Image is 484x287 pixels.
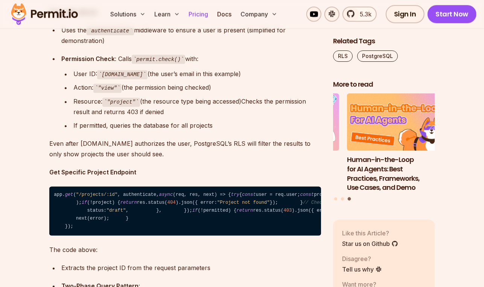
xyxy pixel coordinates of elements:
img: Permit logo [8,2,81,27]
span: 403 [283,208,292,214]
span: "draft" [107,208,126,214]
li: 3 of 3 [347,93,449,192]
strong: Permission Check [61,55,115,63]
p: The code above: [49,245,321,255]
span: try [231,192,239,198]
button: Learn [152,7,183,22]
code: "view" [93,84,122,93]
div: Extracts the project ID from the request parameters [61,263,321,273]
span: 5.3k [355,10,371,19]
a: Start Now [428,5,477,23]
span: async [159,192,173,198]
a: PostgreSQL [357,50,398,61]
div: User ID: (the user’s email in this example) [73,69,321,80]
a: RLS [333,50,353,61]
button: Go to slide 1 [334,197,337,200]
p: Like this Article? [342,228,398,237]
h2: More to read [333,79,435,89]
span: return [120,200,137,206]
code: "project" [102,98,140,107]
span: if [192,208,198,214]
p: Even after [DOMAIN_NAME] authorizes the user, PostgreSQL’s RLS will filter the results to only sh... [49,139,321,160]
a: Pricing [186,7,212,22]
button: Company [238,7,280,22]
h2: Related Tags [333,36,435,46]
code: [DOMAIN_NAME] [97,70,148,79]
div: Resource: (the resource type being accessed)Checks the permission result and returns 403 if denied [73,96,321,118]
h3: Human-in-the-Loop for AI Agents: Best Practices, Frameworks, Use Cases, and Demo [347,155,449,192]
h3: Why JWTs Can’t Handle AI Agent Access [237,155,339,174]
div: If permitted, queries the database for all projects [73,121,321,131]
strong: Get Specific Project Endpoint [49,169,136,176]
img: Human-in-the-Loop for AI Agents: Best Practices, Frameworks, Use Cases, and Demo [347,93,449,151]
li: 2 of 3 [237,93,339,192]
code: authenticate [87,26,134,35]
span: const [242,192,256,198]
p: Disagree? [342,254,382,263]
code: permit.check() [132,55,185,64]
span: "Project not found" [217,200,270,206]
button: Solutions [108,7,149,22]
span: "/projects/:id" [76,192,117,198]
a: Tell us why [342,264,382,273]
a: Sign In [386,5,425,23]
span: return [236,208,253,214]
a: Human-in-the-Loop for AI Agents: Best Practices, Frameworks, Use Cases, and DemoHuman-in-the-Loop... [347,93,449,192]
div: Posts [333,93,435,202]
a: 5.3k [342,7,377,22]
img: Why JWTs Can’t Handle AI Agent Access [237,93,339,151]
span: get [65,192,73,198]
button: Go to slide 2 [341,197,344,200]
span: const [300,192,314,198]
div: Action: (the permission being checked) [73,82,321,93]
button: Go to slide 3 [347,197,351,200]
div: : Calls with: [61,53,321,64]
span: if [82,200,87,206]
code: app. ( , authenticate, (req, res, next) => { { user = req.user; projectId = req. .id; (!projectId... [49,187,321,236]
a: Docs [215,7,235,22]
div: Uses the middleware to ensure a user is present (simplified for demonstration) [61,25,321,46]
span: 404 [167,200,176,206]
a: Star us on Github [342,239,398,248]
